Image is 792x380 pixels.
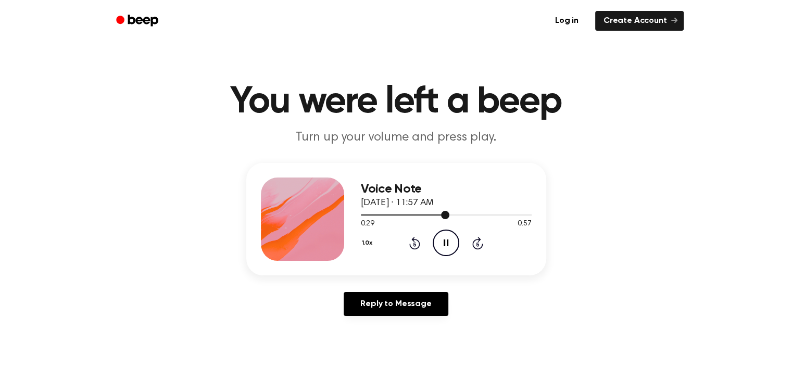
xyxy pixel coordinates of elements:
span: [DATE] · 11:57 AM [361,198,434,208]
button: 1.0x [361,234,376,252]
h1: You were left a beep [130,83,663,121]
a: Log in [545,9,589,33]
h3: Voice Note [361,182,532,196]
p: Turn up your volume and press play. [196,129,596,146]
a: Reply to Message [344,292,448,316]
span: 0:29 [361,219,374,230]
a: Create Account [595,11,684,31]
span: 0:57 [518,219,531,230]
a: Beep [109,11,168,31]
